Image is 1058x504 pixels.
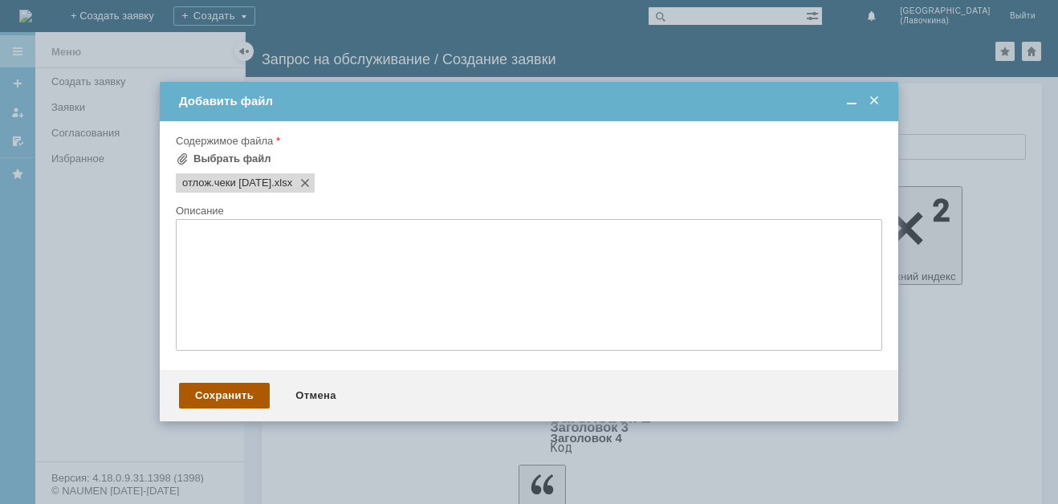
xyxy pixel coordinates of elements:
[176,136,879,146] div: Содержимое файла
[182,177,271,189] span: отлож.чеки 20.09.2025.xlsx
[179,94,882,108] div: Добавить файл
[271,177,292,189] span: отлож.чеки 20.09.2025.xlsx
[176,205,879,216] div: Описание
[193,152,271,165] div: Выбрать файл
[844,94,860,108] span: Свернуть (Ctrl + M)
[866,94,882,108] span: Закрыть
